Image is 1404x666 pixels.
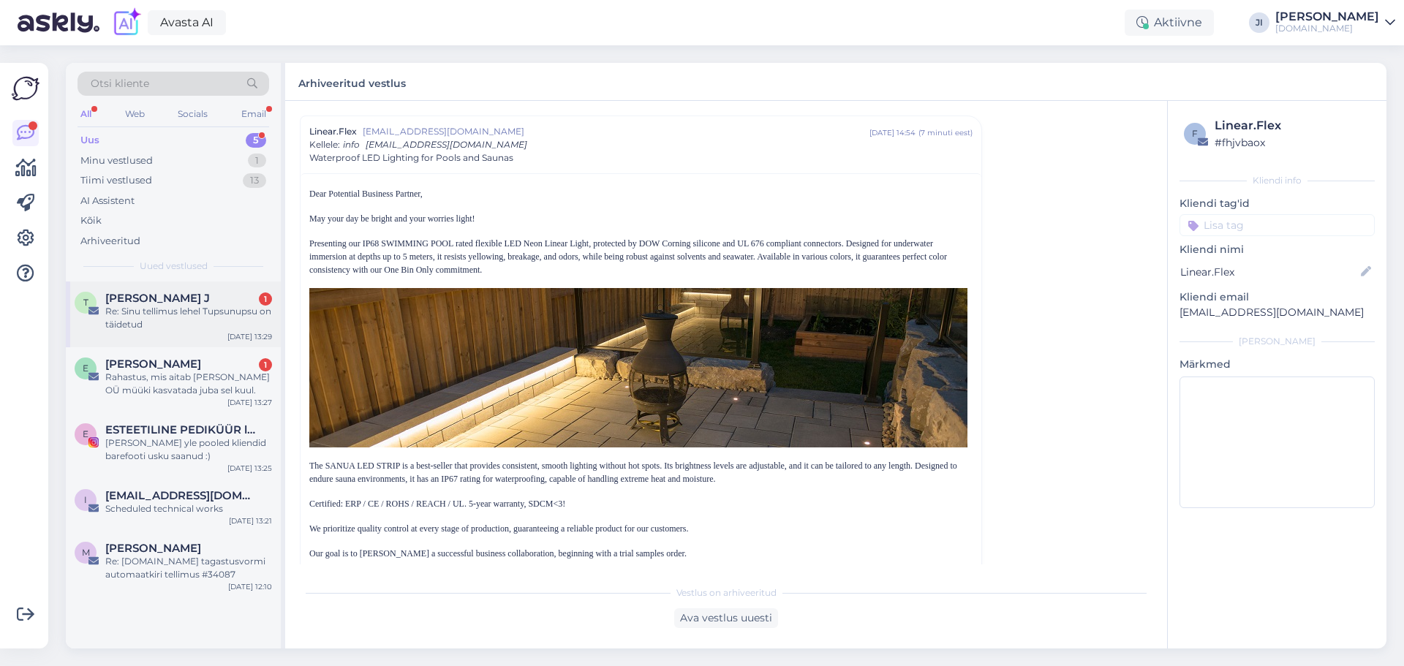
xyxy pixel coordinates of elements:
div: [DATE] 13:25 [227,463,272,474]
span: [EMAIL_ADDRESS][DOMAIN_NAME] [363,125,869,138]
span: info [343,139,360,150]
div: [DATE] 13:27 [227,397,272,408]
p: Kliendi nimi [1180,242,1375,257]
font: Dear Potential Business Partner, [309,189,423,199]
font: Our goal is to [PERSON_NAME] a successful business collaboration, beginning with a trial samples ... [309,548,687,559]
span: f [1192,128,1198,139]
span: E [83,428,88,439]
span: Kellele : [309,139,340,150]
div: [PERSON_NAME] [1180,335,1375,348]
a: [PERSON_NAME][DOMAIN_NAME] [1275,11,1395,34]
span: M [82,547,90,558]
div: Scheduled technical works [105,502,272,515]
div: All [78,105,94,124]
span: T [83,297,88,308]
font: We prioritize quality control at every stage of production, guaranteeing a reliable product for o... [309,523,689,534]
div: 1 [259,358,272,371]
div: [DATE] 12:10 [228,581,272,592]
div: # fhjvbaox [1215,135,1370,151]
font: Presenting our IP68 SWIMMING POOL rated flexible LED Neon Linear Light, protected by DOW Corning ... [309,238,947,275]
div: Aktiivne [1125,10,1214,36]
p: Märkmed [1180,357,1375,372]
span: Martynas Markvaldas [105,542,201,555]
div: JI [1249,12,1269,33]
span: Vestlus on arhiveeritud [676,586,777,599]
a: Avasta AI [148,10,226,35]
div: [DOMAIN_NAME] [1275,23,1379,34]
span: Teele J [105,292,210,305]
div: Kõik [80,213,102,228]
span: Uued vestlused [140,260,208,273]
div: 5 [246,133,266,148]
span: E [83,363,88,374]
div: Rahastus, mis aitab [PERSON_NAME] OÜ müüki kasvatada juba sel kuul. [105,371,272,397]
div: Email [238,105,269,124]
span: integrations@unisend.ee [105,489,257,502]
div: Linear.Flex [1215,117,1370,135]
div: Re: Sinu tellimus lehel Tupsunupsu on täidetud [105,305,272,331]
p: Kliendi tag'id [1180,196,1375,211]
div: Minu vestlused [80,154,153,168]
div: [DATE] 14:54 [869,127,916,138]
div: Tiimi vestlused [80,173,152,188]
span: Otsi kliente [91,76,149,91]
div: Uus [80,133,99,148]
div: [PERSON_NAME] yle pooled kliendid barefooti usku saanud :) [105,436,272,463]
label: Arhiveeritud vestlus [298,72,406,91]
font: The SANUA LED STRIP is a best-seller that provides consistent, smooth lighting without hot spots.... [309,461,957,484]
div: 1 [248,154,266,168]
div: 13 [243,173,266,188]
span: Waterproof LED Lighting for Pools and Saunas [309,151,513,164]
p: Kliendi email [1180,290,1375,305]
div: Kliendi info [1180,174,1375,187]
font: Certified: ERP / CE / ROHS / REACH / UL. 5-year warranty, SDCM<3! [309,499,565,509]
div: Web [122,105,148,124]
div: AI Assistent [80,194,135,208]
span: i [84,494,87,505]
input: Lisa tag [1180,214,1375,236]
div: [PERSON_NAME] [1275,11,1379,23]
img: Askly Logo [12,75,39,102]
font: May your day be bright and your worries light! [309,213,475,224]
div: [DATE] 13:21 [229,515,272,526]
span: Linear.Flex [309,125,357,138]
span: ESTEETILINE PEDIKÜÜR l PROBLEEMSED JALAD [105,423,257,436]
div: Socials [175,105,211,124]
span: [EMAIL_ADDRESS][DOMAIN_NAME] [366,139,527,150]
div: [DATE] 13:29 [227,331,272,342]
div: 1 [259,292,272,306]
div: Re: [DOMAIN_NAME] tagastusvormi automaatkiri tellimus #34087 [105,555,272,581]
div: Arhiveeritud [80,234,140,249]
input: Lisa nimi [1180,264,1358,280]
p: [EMAIL_ADDRESS][DOMAIN_NAME] [1180,305,1375,320]
div: ( 7 minuti eest ) [918,127,973,138]
span: Evelin Sarap [105,357,201,371]
img: explore-ai [111,7,142,38]
div: Ava vestlus uuesti [674,608,778,628]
